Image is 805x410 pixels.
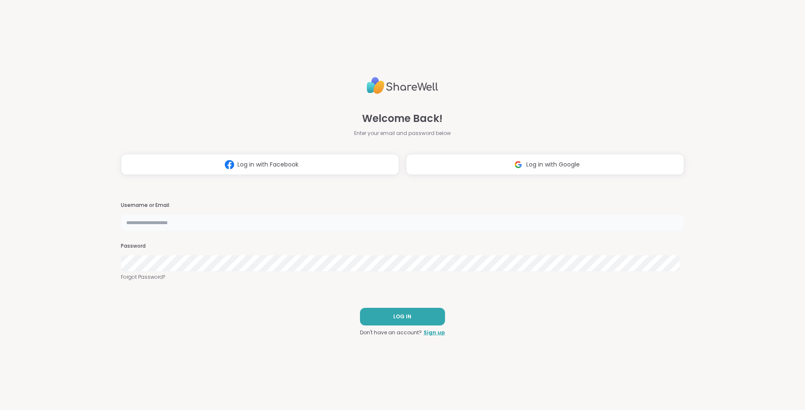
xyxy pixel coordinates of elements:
[121,243,684,250] h3: Password
[121,154,399,175] button: Log in with Facebook
[121,202,684,209] h3: Username or Email
[362,111,442,126] span: Welcome Back!
[121,273,684,281] a: Forgot Password?
[393,313,411,320] span: LOG IN
[360,308,445,325] button: LOG IN
[367,74,438,98] img: ShareWell Logo
[510,157,526,172] img: ShareWell Logomark
[221,157,237,172] img: ShareWell Logomark
[354,130,451,137] span: Enter your email and password below
[406,154,684,175] button: Log in with Google
[526,160,580,169] span: Log in with Google
[237,160,299,169] span: Log in with Facebook
[360,329,422,336] span: Don't have an account?
[424,329,445,336] a: Sign up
